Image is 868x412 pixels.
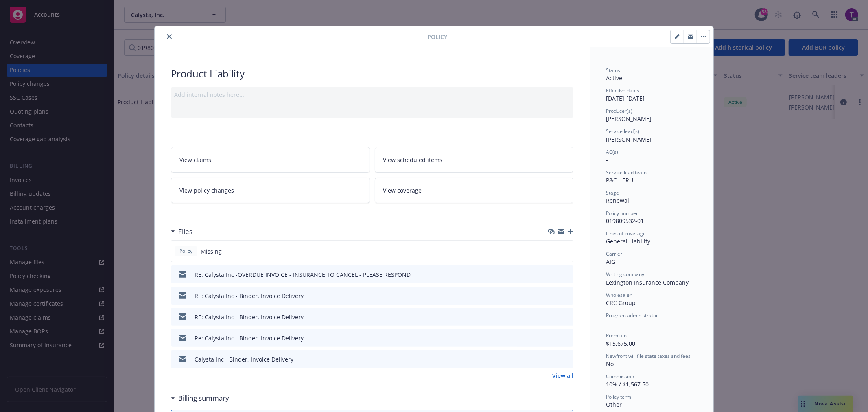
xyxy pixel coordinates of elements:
[552,371,573,380] a: View all
[174,90,570,99] div: Add internal notes here...
[550,334,556,342] button: download file
[550,313,556,321] button: download file
[606,237,697,245] div: General Liability
[606,136,652,143] span: [PERSON_NAME]
[383,186,422,195] span: View coverage
[606,197,629,204] span: Renewal
[606,87,697,103] div: [DATE] - [DATE]
[606,74,622,82] span: Active
[563,355,570,364] button: preview file
[164,32,174,42] button: close
[606,217,644,225] span: 019809532-01
[201,247,222,256] span: Missing
[606,87,639,94] span: Effective dates
[195,334,304,342] div: Re: Calysta Inc - Binder, Invoice Delivery
[179,186,234,195] span: View policy changes
[171,226,192,237] div: Files
[563,334,570,342] button: preview file
[171,147,370,173] a: View claims
[171,393,229,403] div: Billing summary
[606,319,608,327] span: -
[178,226,192,237] h3: Files
[606,271,644,278] span: Writing company
[606,107,632,114] span: Producer(s)
[606,67,620,74] span: Status
[606,312,658,319] span: Program administrator
[563,291,570,300] button: preview file
[427,33,447,41] span: Policy
[606,291,632,298] span: Wholesaler
[606,176,633,184] span: P&C - ERU
[606,278,689,286] span: Lexington Insurance Company
[171,67,573,81] div: Product Liability
[195,270,411,279] div: RE: Calysta Inc -OVERDUE INVOICE - INSURANCE TO CANCEL - PLEASE RESPOND
[375,178,574,203] a: View coverage
[563,313,570,321] button: preview file
[606,380,649,388] span: 10% / $1,567.50
[606,230,646,237] span: Lines of coverage
[178,393,229,403] h3: Billing summary
[606,128,639,135] span: Service lead(s)
[606,210,638,217] span: Policy number
[606,169,647,176] span: Service lead team
[606,332,627,339] span: Premium
[563,270,570,279] button: preview file
[606,373,634,380] span: Commission
[178,248,194,255] span: Policy
[606,189,619,196] span: Stage
[606,156,608,164] span: -
[195,291,304,300] div: RE: Calysta Inc - Binder, Invoice Delivery
[171,178,370,203] a: View policy changes
[606,393,631,400] span: Policy term
[375,147,574,173] a: View scheduled items
[606,149,618,156] span: AC(s)
[550,355,556,364] button: download file
[606,250,622,257] span: Carrier
[606,299,636,307] span: CRC Group
[606,401,622,408] span: Other
[179,156,211,164] span: View claims
[606,115,652,123] span: [PERSON_NAME]
[195,355,293,364] div: Calysta Inc - Binder, Invoice Delivery
[606,360,614,368] span: No
[550,270,556,279] button: download file
[606,258,615,265] span: AIG
[606,353,691,359] span: Newfront will file state taxes and fees
[606,340,635,347] span: $15,675.00
[195,313,304,321] div: RE: Calysta Inc - Binder, Invoice Delivery
[550,291,556,300] button: download file
[383,156,443,164] span: View scheduled items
